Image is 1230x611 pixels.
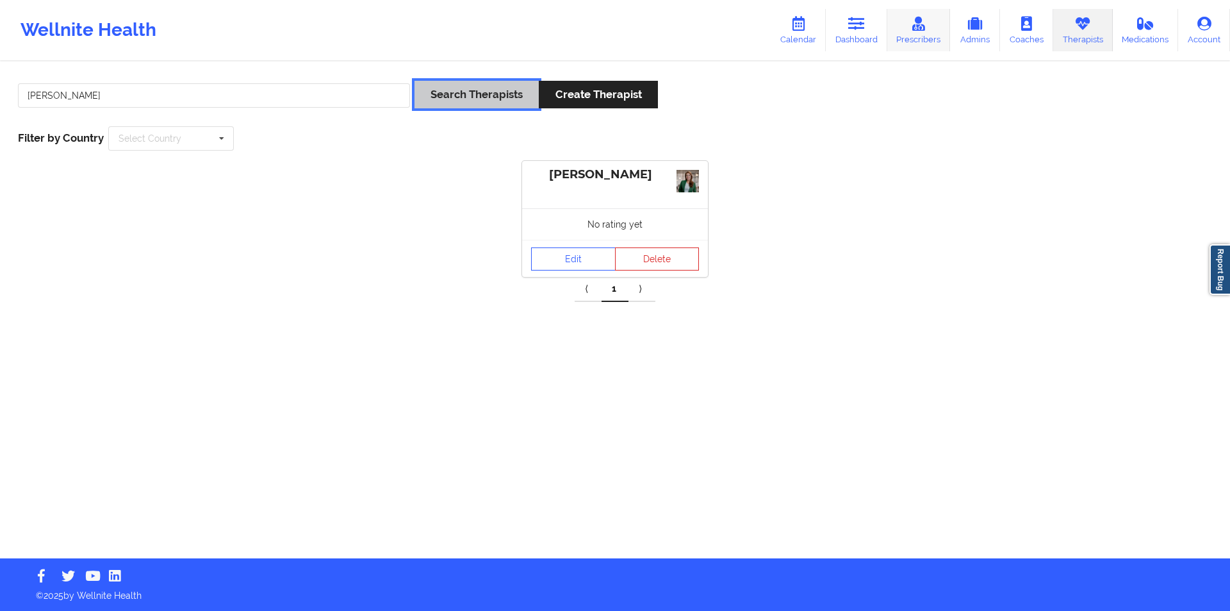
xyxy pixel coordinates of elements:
a: Therapists [1053,9,1113,51]
a: Dashboard [826,9,887,51]
a: Previous item [575,276,602,302]
p: © 2025 by Wellnite Health [27,580,1203,602]
img: 1d1857e7-3a3e-41d4-8abb-3269d8dc70b1_d61bfaa4-8a9b-4041-a920-9189f42d67a3Profile_pic-7.JPG [676,170,699,192]
a: Coaches [1000,9,1053,51]
span: Filter by Country [18,131,104,144]
a: Admins [950,9,1000,51]
div: No rating yet [522,208,708,240]
a: Report Bug [1209,244,1230,295]
a: 1 [602,276,628,302]
div: Pagination Navigation [575,276,655,302]
button: Search Therapists [414,81,539,108]
a: Next item [628,276,655,302]
a: Prescribers [887,9,951,51]
button: Delete [615,247,700,271]
input: Search Keywords [18,83,410,108]
button: Create Therapist [539,81,657,108]
a: Account [1178,9,1230,51]
a: Edit [531,247,616,271]
div: Select Country [119,134,181,143]
a: Medications [1113,9,1179,51]
a: Calendar [771,9,826,51]
div: [PERSON_NAME] [531,167,699,182]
